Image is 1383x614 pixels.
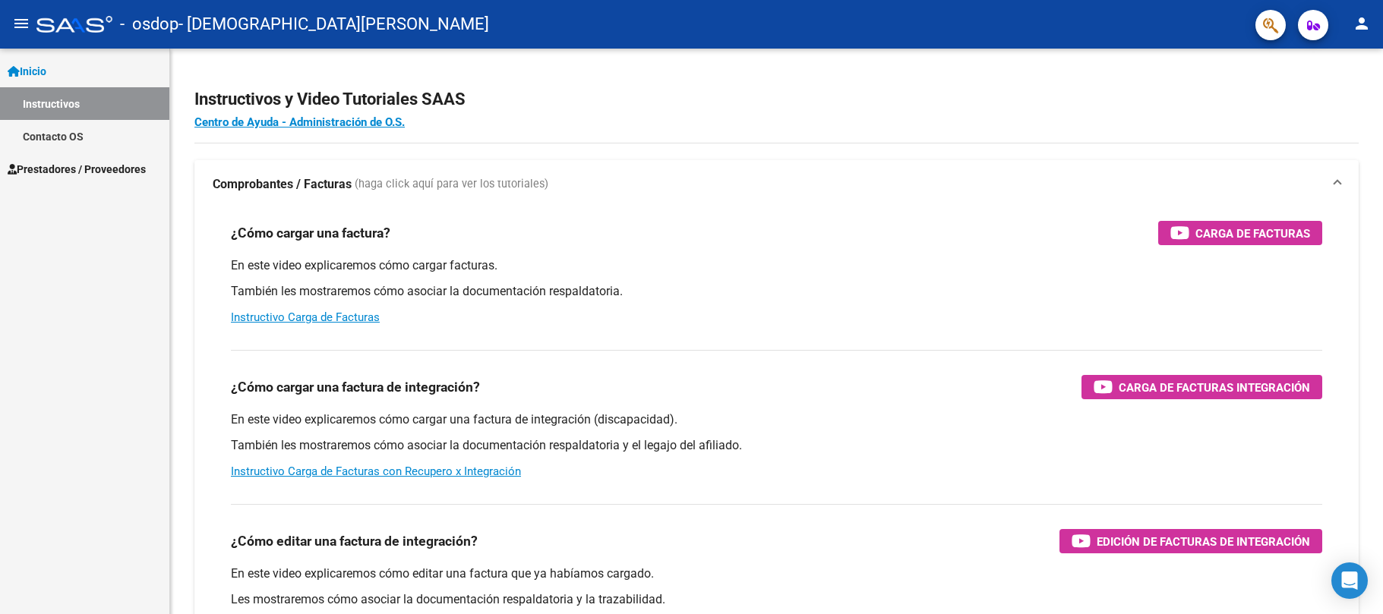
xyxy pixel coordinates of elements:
button: Edición de Facturas de integración [1059,529,1322,553]
span: Prestadores / Proveedores [8,161,146,178]
p: En este video explicaremos cómo editar una factura que ya habíamos cargado. [231,565,1322,582]
span: Carga de Facturas [1195,224,1310,243]
span: - osdop [120,8,178,41]
strong: Comprobantes / Facturas [213,176,352,193]
p: También les mostraremos cómo asociar la documentación respaldatoria y el legajo del afiliado. [231,437,1322,454]
mat-expansion-panel-header: Comprobantes / Facturas (haga click aquí para ver los tutoriales) [194,160,1359,209]
a: Centro de Ayuda - Administración de O.S. [194,115,405,129]
h3: ¿Cómo cargar una factura de integración? [231,376,480,398]
button: Carga de Facturas Integración [1081,375,1322,399]
span: Edición de Facturas de integración [1097,532,1310,551]
button: Carga de Facturas [1158,221,1322,245]
span: (haga click aquí para ver los tutoriales) [355,176,548,193]
mat-icon: person [1353,14,1371,33]
div: Open Intercom Messenger [1331,562,1368,599]
p: En este video explicaremos cómo cargar una factura de integración (discapacidad). [231,411,1322,428]
p: En este video explicaremos cómo cargar facturas. [231,257,1322,274]
p: También les mostraremos cómo asociar la documentación respaldatoria. [231,283,1322,300]
span: Carga de Facturas Integración [1119,378,1310,397]
a: Instructivo Carga de Facturas [231,310,380,324]
h3: ¿Cómo editar una factura de integración? [231,531,478,552]
h3: ¿Cómo cargar una factura? [231,222,390,244]
span: - [DEMOGRAPHIC_DATA][PERSON_NAME] [178,8,489,41]
a: Instructivo Carga de Facturas con Recupero x Integración [231,464,521,478]
mat-icon: menu [12,14,30,33]
p: Les mostraremos cómo asociar la documentación respaldatoria y la trazabilidad. [231,591,1322,608]
h2: Instructivos y Video Tutoriales SAAS [194,85,1359,114]
span: Inicio [8,63,46,80]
